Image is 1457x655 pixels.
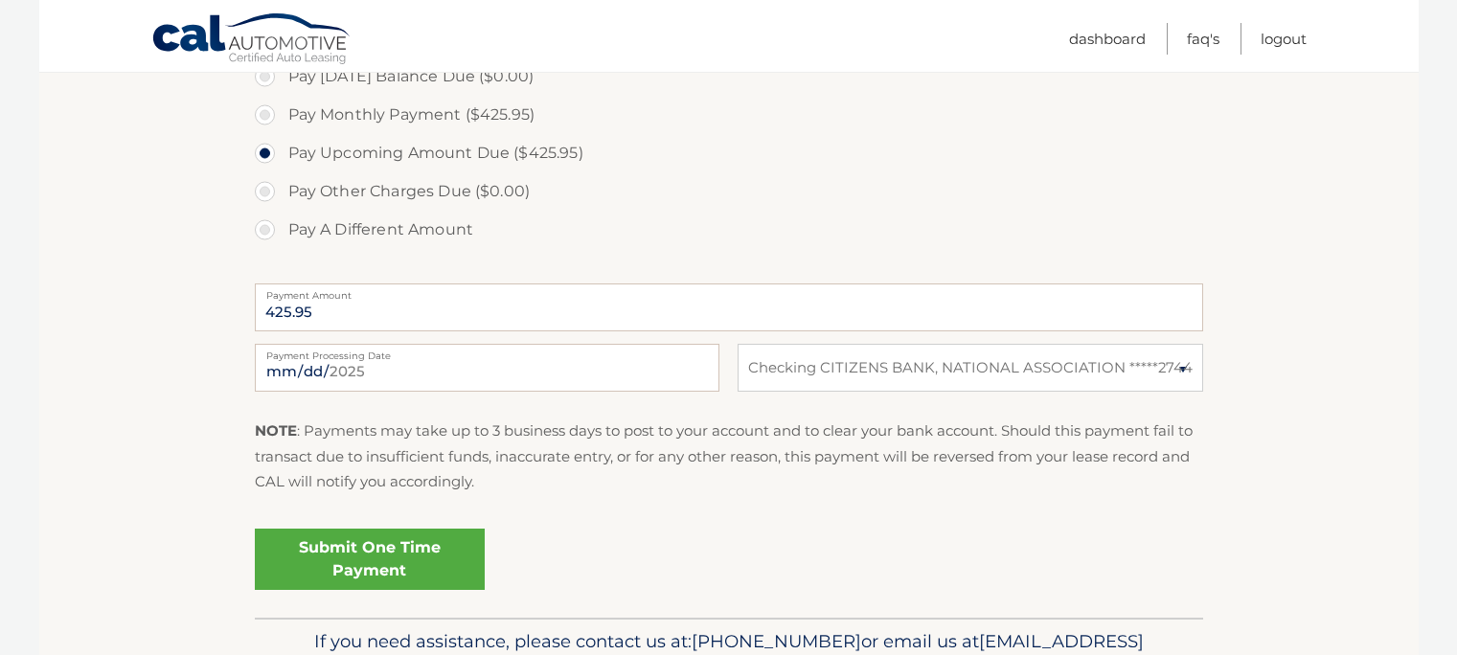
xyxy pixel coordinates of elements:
input: Payment Date [255,344,719,392]
label: Pay A Different Amount [255,211,1203,249]
label: Payment Processing Date [255,344,719,359]
label: Pay Other Charges Due ($0.00) [255,172,1203,211]
label: Payment Amount [255,283,1203,299]
p: : Payments may take up to 3 business days to post to your account and to clear your bank account.... [255,418,1203,494]
label: Pay [DATE] Balance Due ($0.00) [255,57,1203,96]
a: Submit One Time Payment [255,529,485,590]
input: Payment Amount [255,283,1203,331]
label: Pay Monthly Payment ($425.95) [255,96,1203,134]
a: Cal Automotive [151,12,353,68]
a: Logout [1261,23,1307,55]
span: [PHONE_NUMBER] [692,630,861,652]
a: Dashboard [1069,23,1146,55]
label: Pay Upcoming Amount Due ($425.95) [255,134,1203,172]
a: FAQ's [1187,23,1219,55]
strong: NOTE [255,421,297,440]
